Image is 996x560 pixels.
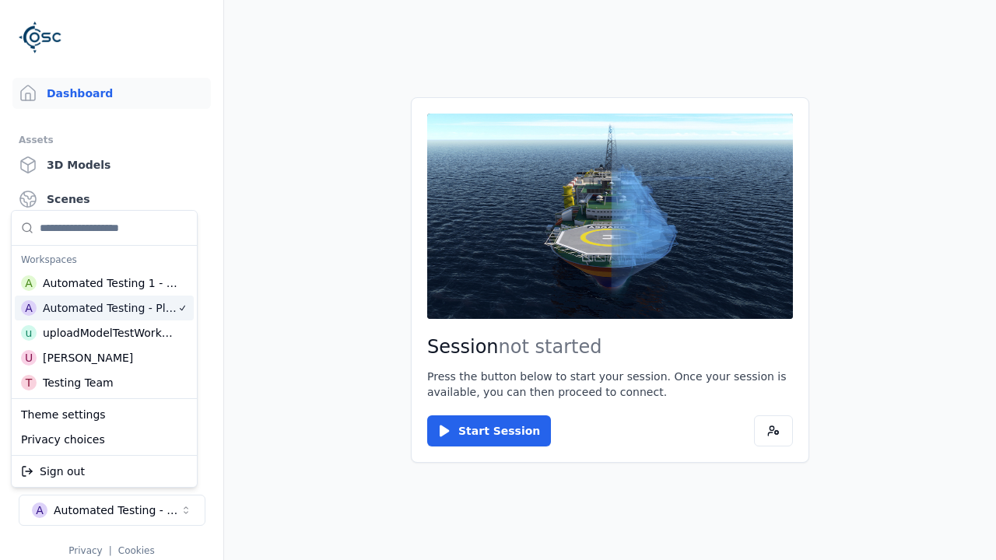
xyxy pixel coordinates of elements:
div: A [21,275,37,291]
div: Suggestions [12,456,197,487]
div: Sign out [15,459,194,484]
div: [PERSON_NAME] [43,350,133,366]
div: Theme settings [15,402,194,427]
div: uploadModelTestWorkspace [43,325,177,341]
div: Suggestions [12,399,197,455]
div: U [21,350,37,366]
div: Privacy choices [15,427,194,452]
div: T [21,375,37,390]
div: A [21,300,37,316]
div: Workspaces [15,249,194,271]
div: Automated Testing - Playwright [43,300,177,316]
div: u [21,325,37,341]
div: Automated Testing 1 - Playwright [43,275,178,291]
div: Testing Team [43,375,114,390]
div: Suggestions [12,211,197,398]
